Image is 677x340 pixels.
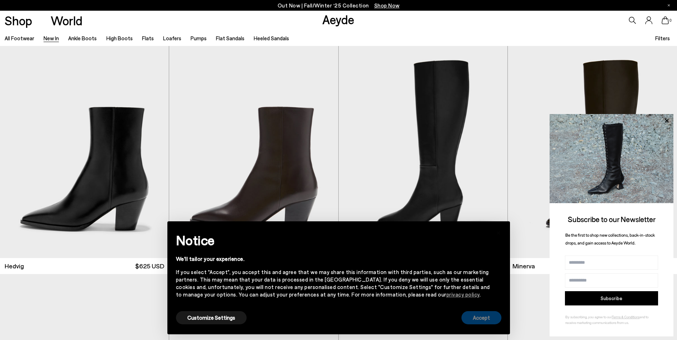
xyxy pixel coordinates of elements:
a: 6 / 6 1 / 6 2 / 6 3 / 6 4 / 6 5 / 6 6 / 6 1 / 6 Next slide Previous slide [339,46,507,258]
img: Minerva High Cowboy Boots [339,46,507,258]
h2: Notice [176,231,490,249]
a: Pumps [191,35,207,41]
div: 1 / 6 [339,46,507,258]
a: Loafers [163,35,181,41]
a: Ankle Boots [68,35,97,41]
div: We'll tailor your experience. [176,255,490,263]
a: Flats [142,35,154,41]
span: Be the first to shop new collections, back-in-stock drops, and gain access to Aeyde World. [565,232,655,246]
button: Subscribe [565,291,658,305]
span: Navigate to /collections/new-in [374,2,400,9]
a: privacy policy [446,291,480,298]
button: Customize Settings [176,311,247,324]
a: Flat Sandals [216,35,244,41]
a: New In [44,35,59,41]
span: Subscribe to our Newsletter [568,215,656,223]
span: Filters [655,35,670,41]
span: By subscribing, you agree to our [565,315,612,319]
a: High Boots [106,35,133,41]
span: $625 USD [135,262,164,271]
a: Heeled Sandals [254,35,289,41]
img: 2a6287a1333c9a56320fd6e7b3c4a9a9.jpg [550,114,673,203]
span: 0 [669,19,672,22]
img: Minerva High Cowboy Boots [508,46,677,258]
a: All Footwear [5,35,34,41]
button: Accept [461,311,501,324]
a: Terms & Conditions [612,315,640,319]
img: Minerva High Cowboy Boots [507,46,676,258]
a: Shop [5,14,32,27]
a: World [51,14,82,27]
button: Close this notice [490,223,507,241]
p: Out Now | Fall/Winter ‘25 Collection [278,1,400,10]
img: Hedvig Cowboy Ankle Boots [169,46,338,258]
a: Aeyde [322,12,354,27]
div: If you select "Accept", you accept this and agree that we may share this information with third p... [176,268,490,298]
span: Minerva [512,262,535,271]
span: Hedvig [5,262,24,271]
span: × [496,227,501,237]
div: 2 / 6 [507,46,676,258]
a: 0 [662,16,669,24]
